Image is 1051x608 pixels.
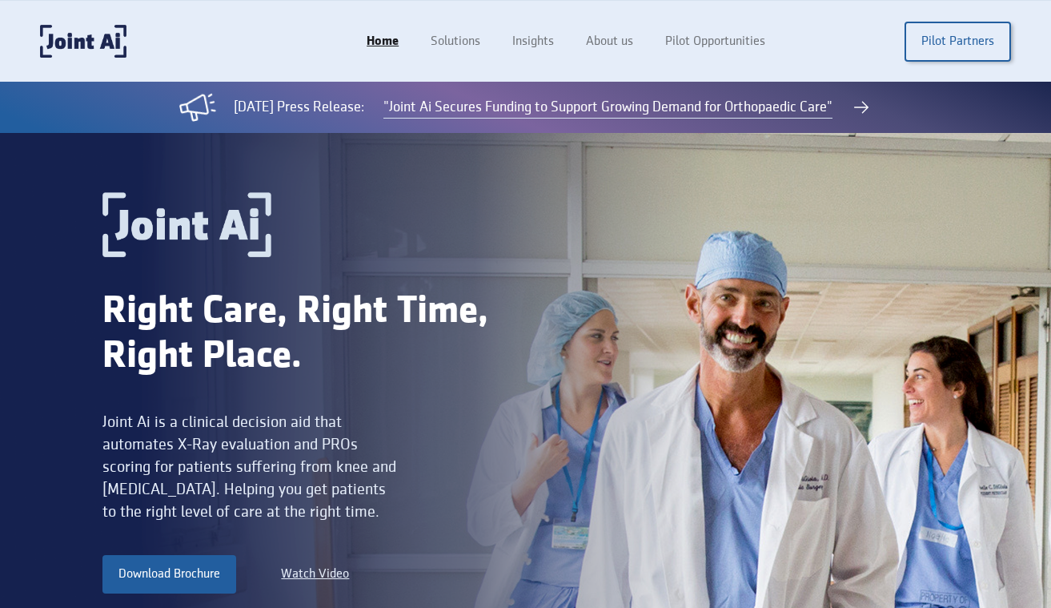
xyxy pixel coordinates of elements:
a: Download Brochure [102,555,236,594]
a: "Joint Ai Secures Funding to Support Growing Demand for Orthopaedic Care" [383,97,832,119]
a: Insights [496,26,570,57]
a: Watch Video [281,565,349,584]
a: home [40,25,126,58]
a: Home [351,26,415,57]
a: About us [570,26,649,57]
div: Right Care, Right Time, Right Place. [102,289,526,379]
a: Solutions [415,26,496,57]
div: Joint Ai is a clinical decision aid that automates X-Ray evaluation and PROs scoring for patients... [102,411,399,523]
div: [DATE] Press Release: [234,97,364,118]
a: Pilot Opportunities [649,26,781,57]
a: Pilot Partners [905,22,1011,62]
